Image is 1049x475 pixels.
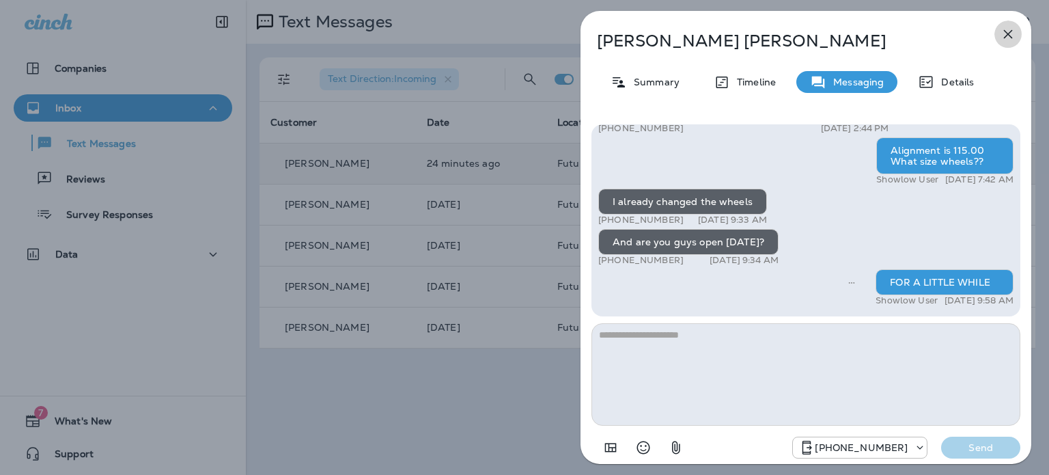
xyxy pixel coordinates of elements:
span: Sent [848,275,855,288]
p: [DATE] 7:42 AM [945,174,1013,185]
div: I already changed the wheels [598,189,767,215]
p: [PERSON_NAME] [PERSON_NAME] [597,31,970,51]
p: [PHONE_NUMBER] [598,215,684,226]
div: Alignment is 115.00 What size wheels?? [876,137,1013,174]
div: FOR A LITTLE WHILE [876,269,1013,295]
p: [DATE] 9:58 AM [945,295,1013,306]
p: Timeline [730,77,776,87]
p: [DATE] 2:44 PM [821,123,889,134]
p: [PHONE_NUMBER] [598,123,684,134]
p: [DATE] 9:33 AM [698,215,767,226]
p: Summary [627,77,680,87]
p: Details [934,77,974,87]
p: [PHONE_NUMBER] [815,442,908,453]
button: Select an emoji [630,434,657,461]
div: +1 (928) 232-1970 [793,439,927,456]
p: [PHONE_NUMBER] [598,255,684,266]
button: Add in a premade template [597,434,624,461]
p: Messaging [826,77,884,87]
div: And are you guys open [DATE]? [598,229,779,255]
p: [DATE] 9:34 AM [710,255,779,266]
p: Showlow User [876,295,938,306]
p: Showlow User [876,174,938,185]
